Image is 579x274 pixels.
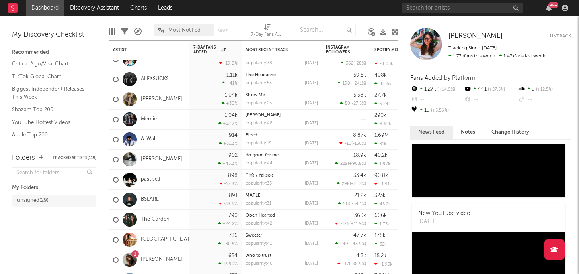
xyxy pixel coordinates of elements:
[141,236,195,243] a: [GEOGRAPHIC_DATA]
[341,61,366,66] div: ( )
[351,222,365,226] span: +11.9 %
[246,233,318,238] div: Sweeter
[354,213,366,218] div: 360k
[217,29,228,33] button: Save
[374,81,392,86] div: 44.6k
[374,47,435,52] div: Spotify Monthly Listeners
[305,141,318,146] div: [DATE]
[305,101,318,106] div: [DATE]
[326,45,354,55] div: Instagram Followers
[337,81,366,86] div: ( )
[374,242,387,247] div: 32k
[354,253,366,258] div: 14.3k
[335,241,366,246] div: ( )
[218,221,238,226] div: +24.2 %
[222,81,238,86] div: +41 %
[418,218,470,226] div: [DATE]
[353,173,366,178] div: 33.4k
[338,201,366,206] div: ( )
[345,101,350,106] span: 50
[464,95,517,105] div: --
[305,221,318,226] div: [DATE]
[246,193,260,198] a: MAPLE
[246,173,318,178] div: 약속 / Yaksok
[225,93,238,98] div: 1.04k
[12,130,88,139] a: Apple Top 200
[141,216,170,223] a: The Garden
[374,161,390,166] div: 1.97k
[12,59,88,68] a: Critical Algo/Viral Chart
[246,61,272,65] div: popularity: 38
[374,253,386,258] div: 15.2k
[246,161,273,166] div: popularity: 44
[246,254,271,258] a: who to trust
[305,201,318,206] div: [DATE]
[374,181,392,187] div: -1.91k
[305,161,318,166] div: [DATE]
[12,153,35,163] div: Folders
[219,61,238,66] div: -19.8 %
[246,73,318,77] div: The Headache
[141,116,157,123] a: Memie
[246,93,265,97] a: Show Me
[193,45,219,55] span: 7-Day Fans Added
[436,87,455,92] span: +14.9 %
[12,183,96,193] div: My Folders
[113,47,173,52] div: Artist
[228,253,238,258] div: 654
[305,242,318,246] div: [DATE]
[343,262,349,266] span: -17
[219,201,238,206] div: -38.6 %
[374,193,386,198] div: 323k
[374,173,388,178] div: 90.8k
[246,113,281,118] a: [PERSON_NAME]
[337,261,366,266] div: ( )
[246,113,318,118] div: Ba Kae
[121,20,128,43] div: Filters
[246,213,275,218] a: Open Hearted
[218,261,238,266] div: +990 %
[340,242,348,246] span: 249
[53,156,96,160] button: Tracked Artists(119)
[12,105,88,114] a: Shazam Top 200
[517,84,571,95] div: 9
[448,54,545,59] span: 1.47k fans last week
[353,233,366,238] div: 47.7k
[141,256,182,263] a: [PERSON_NAME]
[374,113,386,118] div: 290k
[218,161,238,166] div: +45.3 %
[141,96,182,103] a: [PERSON_NAME]
[483,126,537,139] button: Change History
[168,28,201,33] span: Most Notified
[374,101,391,106] div: 5.24k
[374,133,389,138] div: 1.69M
[343,202,350,206] span: 518
[349,242,365,246] span: +43.9 %
[141,176,160,183] a: past self
[246,173,273,178] a: 약속 / Yaksok
[374,213,387,218] div: 606k
[141,196,159,203] a: BSEARL
[246,121,273,126] div: popularity: 48
[305,181,318,186] div: [DATE]
[339,141,366,146] div: ( )
[246,221,272,226] div: popularity: 42
[228,153,238,158] div: 902
[354,193,366,198] div: 21.2k
[246,101,272,106] div: popularity: 25
[410,95,464,105] div: --
[410,84,464,95] div: 1.27k
[351,101,365,106] span: -27.5 %
[374,61,393,66] div: -4.05k
[134,20,142,43] div: A&R Pipeline
[410,75,476,81] span: Fans Added by Platform
[246,254,318,258] div: who to trust
[340,101,366,106] div: ( )
[12,85,88,101] a: Biggest Independent Releases This Week
[246,153,279,158] a: do good for me
[305,121,318,126] div: [DATE]
[246,73,276,77] a: The Headache
[374,233,386,238] div: 178k
[430,108,449,113] span: +5.56 %
[410,126,453,139] button: News Feed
